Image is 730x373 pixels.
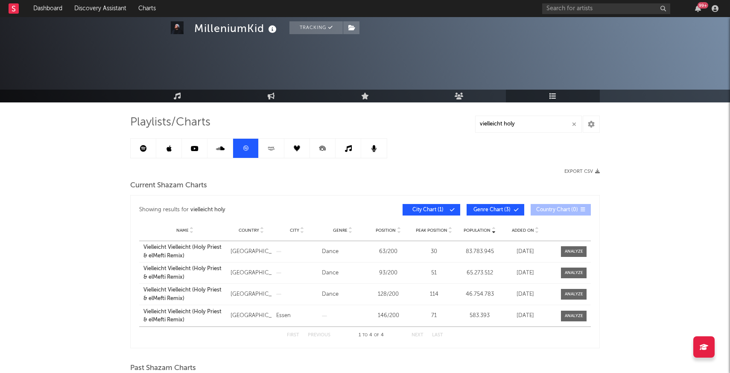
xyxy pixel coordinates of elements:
[459,290,500,299] div: 46.754.783
[412,333,423,338] button: Next
[512,228,534,233] span: Added On
[368,290,409,299] div: 128 / 200
[287,333,299,338] button: First
[505,269,546,277] div: [DATE]
[475,116,582,133] input: Search Playlists/Charts
[231,290,272,299] div: [GEOGRAPHIC_DATA]
[231,312,272,320] div: [GEOGRAPHIC_DATA]
[459,248,500,256] div: 83.783.945
[290,228,299,233] span: City
[403,204,460,216] button: City Chart(1)
[464,228,491,233] span: Population
[143,265,226,281] a: Vielleicht Vielleicht (Holy Priest & elMefti Remix)
[564,169,600,174] button: Export CSV
[190,205,225,215] div: vielleicht holy
[362,333,368,337] span: to
[130,181,207,191] span: Current Shazam Charts
[130,117,210,128] span: Playlists/Charts
[472,207,511,213] span: Genre Chart ( 3 )
[698,2,708,9] div: 99 +
[239,228,259,233] span: Country
[347,330,394,341] div: 1 4 4
[459,269,500,277] div: 65.273.512
[542,3,670,14] input: Search for artists
[322,248,363,256] div: Dance
[505,290,546,299] div: [DATE]
[413,269,455,277] div: 51
[289,21,343,34] button: Tracking
[413,248,455,256] div: 30
[531,204,591,216] button: Country Chart(0)
[368,248,409,256] div: 63 / 200
[231,248,272,256] div: [GEOGRAPHIC_DATA]
[467,204,524,216] button: Genre Chart(3)
[416,228,447,233] span: Peak Position
[376,228,396,233] span: Position
[368,312,409,320] div: 146 / 200
[176,228,189,233] span: Name
[322,269,363,277] div: Dance
[143,243,226,260] a: Vielleicht Vielleicht (Holy Priest & elMefti Remix)
[432,333,443,338] button: Last
[139,204,365,216] div: Showing results for
[276,312,318,320] div: Essen
[695,5,701,12] button: 99+
[322,290,363,299] div: Dance
[374,333,379,337] span: of
[505,248,546,256] div: [DATE]
[536,207,578,213] span: Country Chart ( 0 )
[143,286,226,303] a: Vielleicht Vielleicht (Holy Priest & elMefti Remix)
[413,312,455,320] div: 71
[231,269,272,277] div: [GEOGRAPHIC_DATA]
[408,207,447,213] span: City Chart ( 1 )
[308,333,330,338] button: Previous
[333,228,347,233] span: Genre
[505,312,546,320] div: [DATE]
[194,21,279,35] div: MilleniumKid
[413,290,455,299] div: 114
[143,308,226,324] a: Vielleicht Vielleicht (Holy Priest & elMefti Remix)
[368,269,409,277] div: 93 / 200
[459,312,500,320] div: 583.393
